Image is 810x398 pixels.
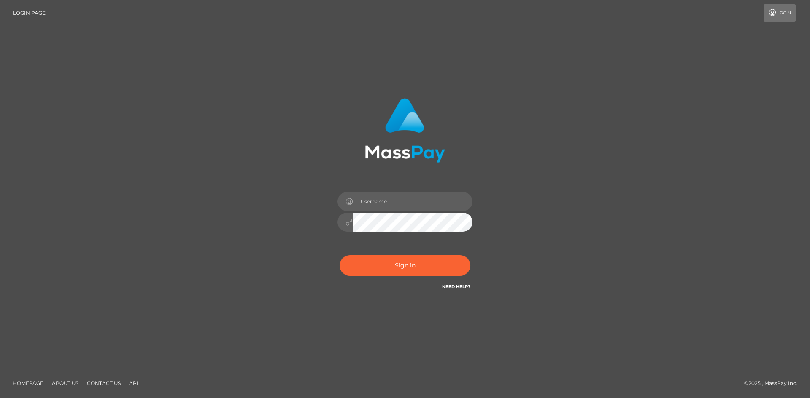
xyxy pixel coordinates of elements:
a: Login [764,4,796,22]
a: Homepage [9,377,47,390]
button: Sign in [340,255,470,276]
a: Need Help? [442,284,470,289]
a: Contact Us [84,377,124,390]
input: Username... [353,192,472,211]
a: Login Page [13,4,46,22]
a: About Us [49,377,82,390]
div: © 2025 , MassPay Inc. [744,379,804,388]
a: API [126,377,142,390]
img: MassPay Login [365,98,445,163]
